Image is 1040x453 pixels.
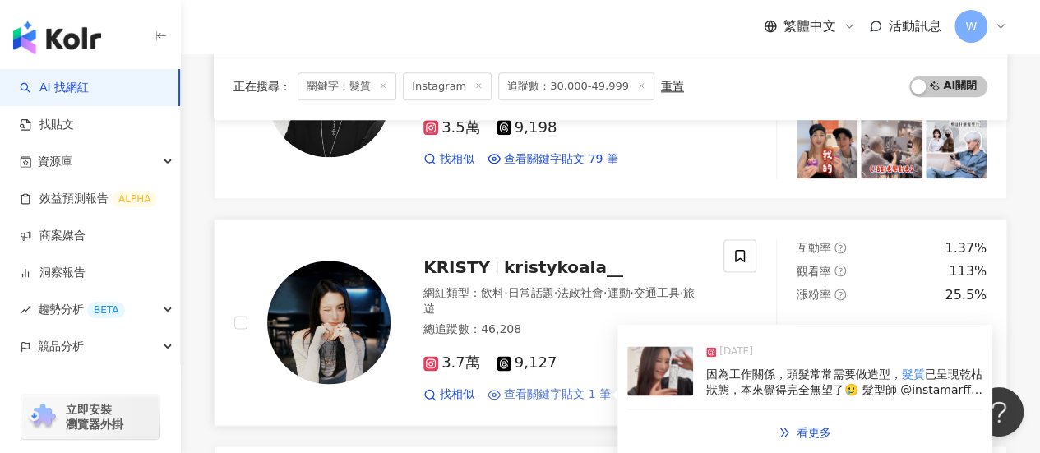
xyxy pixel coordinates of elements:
[834,242,846,253] span: question-circle
[403,72,492,100] span: Instagram
[20,228,86,244] a: 商案媒合
[87,302,125,318] div: BETA
[797,117,857,178] img: post-image
[965,17,977,35] span: W
[504,151,618,168] span: 查看關鍵字貼文 79 筆
[488,386,611,403] a: 查看關鍵字貼文 1 筆
[834,289,846,300] span: question-circle
[902,367,925,380] mark: 髮質
[20,117,74,133] a: 找貼文
[797,288,831,301] span: 漲粉率
[661,80,684,93] div: 重置
[834,265,846,276] span: question-circle
[20,265,86,281] a: 洞察報告
[553,286,557,299] span: ·
[440,151,474,168] span: 找相似
[926,117,987,178] img: post-image
[423,386,474,403] a: 找相似
[607,286,630,299] span: 運動
[481,286,504,299] span: 飲料
[233,80,291,93] span: 正在搜尋 ：
[66,402,123,432] span: 立即安裝 瀏覽器外掛
[298,72,396,100] span: 關鍵字：髮質
[945,239,987,257] div: 1.37%
[504,286,507,299] span: ·
[423,119,480,136] span: 3.5萬
[507,286,553,299] span: 日常話題
[38,291,125,328] span: 趨勢分析
[504,257,623,277] span: kristykoala__
[13,21,101,54] img: logo
[423,321,704,338] div: 總追蹤數 ： 46,208
[889,18,941,34] span: 活動訊息
[26,404,58,430] img: chrome extension
[423,151,474,168] a: 找相似
[797,265,831,278] span: 觀看率
[945,286,987,304] div: 25.5%
[557,286,603,299] span: 法政社會
[497,119,557,136] span: 9,198
[214,219,1007,427] a: KOL AvatarKRISTYkristykoala__網紅類型：飲料·日常話題·法政社會·運動·交通工具·旅遊總追蹤數：46,2083.7萬9,127找相似查看關鍵字貼文 1 筆post-i...
[423,285,704,317] div: 網紅類型 ：
[504,386,611,403] span: 查看關鍵字貼文 1 筆
[719,344,753,360] span: [DATE]
[497,354,557,372] span: 9,127
[974,387,1024,437] iframe: Help Scout Beacon - Open
[38,143,72,180] span: 資源庫
[861,117,922,178] img: post-image
[634,286,680,299] span: 交通工具
[797,426,831,439] span: 看更多
[488,151,618,168] a: 查看關鍵字貼文 79 筆
[630,286,633,299] span: ·
[627,346,693,395] img: post-image
[440,386,474,403] span: 找相似
[498,72,654,100] span: 追蹤數：30,000-49,999
[20,191,157,207] a: 效益預測報告ALPHA
[423,257,490,277] span: KRISTY
[38,328,84,365] span: 競品分析
[267,261,391,384] img: KOL Avatar
[706,367,902,380] span: 因為工作關係，頭髮常常需要做造型，
[797,241,831,254] span: 互動率
[949,262,987,280] div: 113%
[761,416,848,449] a: double-right看更多
[21,395,159,439] a: chrome extension立即安裝 瀏覽器外掛
[20,304,31,316] span: rise
[603,286,607,299] span: ·
[423,354,480,372] span: 3.7萬
[20,80,89,96] a: searchAI 找網紅
[783,17,836,35] span: 繁體中文
[680,286,683,299] span: ·
[779,426,790,437] span: double-right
